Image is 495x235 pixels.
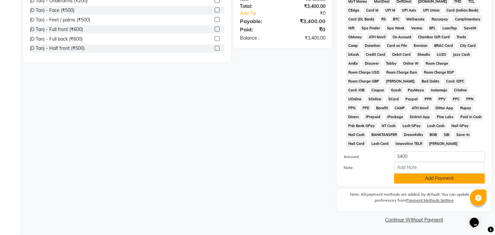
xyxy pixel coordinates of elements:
[426,122,447,130] span: Lash Cash
[420,78,442,85] span: Bad Debts
[369,131,399,139] span: BANKTANSFER
[404,95,420,103] span: Paypal
[235,25,283,33] div: Paid:
[235,35,283,42] div: Balance :
[346,122,377,130] span: Pnb Bank GPay
[394,140,425,148] span: Innovative TELR
[30,17,90,23] div: (D Tan) - Feet / palms (₹500)
[400,6,419,14] span: UPI Axis
[361,104,371,112] span: PPE
[385,42,409,50] span: Card on File
[458,42,478,50] span: City Card
[416,51,433,58] span: Shoutlo
[452,86,469,94] span: COnline
[386,95,401,103] span: SCard
[455,33,469,41] span: Trade
[424,60,450,67] span: Room Charge
[346,131,367,139] span: Nail Cash
[429,86,449,94] span: Instamojo
[384,60,399,67] span: Tabby
[465,95,476,103] span: PPN
[363,42,382,50] span: Donation
[393,104,407,112] span: CAMP
[367,33,388,41] span: ATH Movil
[435,113,456,121] span: Pine Labs
[394,174,485,184] button: Add Payment
[235,17,283,25] div: Payable:
[369,140,391,148] span: Lash Card
[369,86,386,94] span: Coupon
[30,7,74,14] div: (D Tan) - Face (₹500)
[440,24,459,32] span: LoanTap
[30,26,83,33] div: (D Tan) - Full front (₹600)
[444,78,467,85] span: Card: IDFC
[339,154,389,160] label: Amount:
[346,69,382,76] span: Room Charge USD
[384,78,417,85] span: [PERSON_NAME]
[379,15,388,23] span: RS
[430,15,450,23] span: Razorpay
[454,131,472,139] span: Save-In
[235,3,283,10] div: Total:
[416,33,452,41] span: Chamber Gift Card
[374,104,390,112] span: Benefit
[406,198,454,204] label: Payment Methods Setting
[412,42,430,50] span: Envision
[346,51,361,58] span: bKash
[442,131,452,139] span: SBI
[363,60,381,67] span: Discover
[391,33,414,41] span: On Account
[346,104,358,112] span: PPG
[427,24,438,32] span: BFL
[404,15,427,23] span: Wellnessta
[434,104,456,112] span: Dittor App
[421,6,442,14] span: UPI Union
[458,104,474,112] span: Rupay
[344,192,485,206] label: Note: All payment methods are added, by default. You can update your preferences from
[346,33,364,41] span: GMoney
[444,6,481,14] span: Card (Indian Bank)
[437,95,448,103] span: PPV
[346,6,362,14] span: CEdge
[30,45,85,52] div: (D Tan) - Half front (₹500)
[283,35,330,42] div: ₹3,400.00
[291,10,330,17] div: ₹0
[346,113,361,121] span: Diners
[346,24,357,32] span: Nift
[451,95,462,103] span: PPC
[283,25,330,33] div: ₹0
[467,209,488,228] iframe: chat widget
[390,51,413,58] span: Debit Card
[360,24,382,32] span: Spa Finder
[453,15,483,23] span: Complimentary
[346,78,381,85] span: Room Charge GBP
[422,69,457,76] span: Room Charge EGP
[428,131,439,139] span: BOB
[385,24,407,32] span: Spa Week
[394,163,485,173] input: Add Note
[346,60,360,67] span: AmEx
[410,104,431,112] span: ATH Movil
[380,122,398,130] span: NT Cash
[400,122,423,130] span: Lash GPay
[423,95,434,103] span: PPR
[339,165,389,171] label: Note:
[364,6,381,14] span: Card M
[385,113,405,121] span: iPackage
[406,86,427,94] span: PayMaya
[235,10,291,17] a: Add Tip
[449,122,471,130] span: Nail GPay
[346,42,360,50] span: Comp
[402,131,425,139] span: Dreamfolks
[338,217,490,224] a: Continue Without Payment
[409,24,425,32] span: Venmo
[394,151,485,162] input: Amount
[408,113,433,121] span: District App
[462,24,478,32] span: SaveIN
[346,95,364,103] span: UOnline
[364,113,383,121] span: iPrepaid
[451,51,472,58] span: Jazz Cash
[30,36,83,43] div: (D Tan) - Full back (₹600)
[283,17,330,25] div: ₹3,400.00
[391,15,402,23] span: BTC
